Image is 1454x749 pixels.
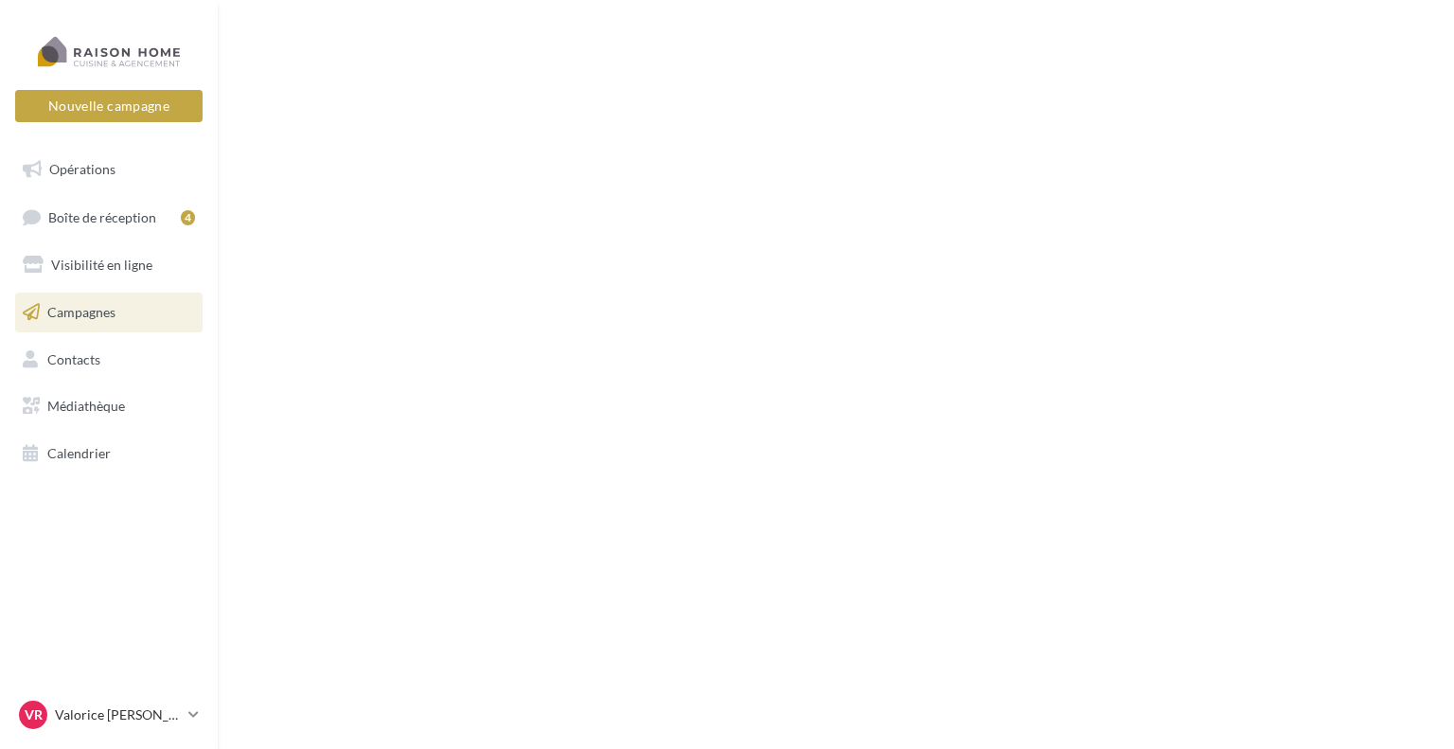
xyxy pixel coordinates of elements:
[11,197,206,238] a: Boîte de réception4
[49,161,115,177] span: Opérations
[181,210,195,225] div: 4
[11,150,206,189] a: Opérations
[15,697,203,733] a: VR Valorice [PERSON_NAME]
[11,434,206,473] a: Calendrier
[11,340,206,380] a: Contacts
[15,90,203,122] button: Nouvelle campagne
[48,208,156,224] span: Boîte de réception
[11,245,206,285] a: Visibilité en ligne
[47,304,115,320] span: Campagnes
[55,705,181,724] p: Valorice [PERSON_NAME]
[47,398,125,414] span: Médiathèque
[11,386,206,426] a: Médiathèque
[47,445,111,461] span: Calendrier
[47,350,100,366] span: Contacts
[25,705,43,724] span: VR
[11,293,206,332] a: Campagnes
[51,257,152,273] span: Visibilité en ligne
